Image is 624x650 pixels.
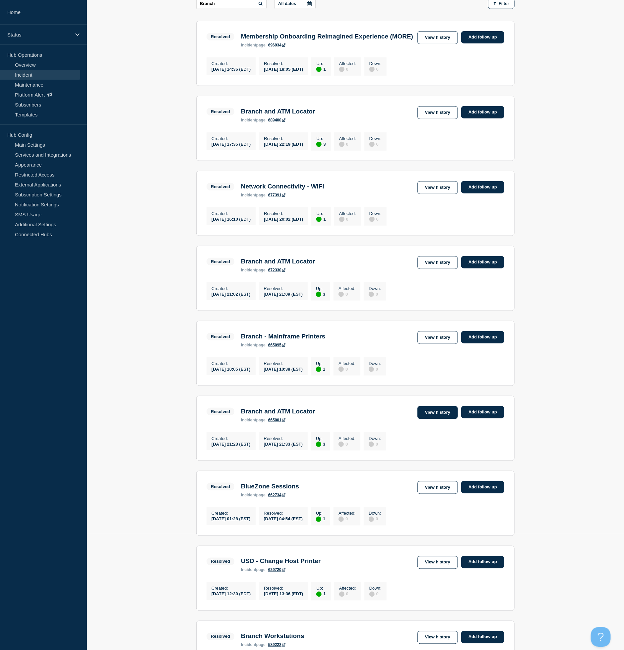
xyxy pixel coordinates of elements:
[241,43,266,47] p: page
[268,493,285,497] a: 662734
[241,43,256,47] span: incident
[461,331,504,343] a: Add follow up
[316,442,321,447] div: up
[339,591,356,597] div: 0
[264,516,303,522] div: [DATE] 04:54 (EST)
[268,43,285,47] a: 696934
[207,333,234,340] span: Resolved
[264,141,303,147] div: [DATE] 22:19 (EDT)
[241,33,413,40] h3: Membership Onboarding Reimagined Experience (MORE)
[241,183,324,190] h3: Network Connectivity - WiFi
[264,211,303,216] p: Resolved :
[339,586,356,591] p: Affected :
[369,367,374,372] div: disabled
[316,511,325,516] p: Up :
[591,627,611,647] iframe: Help Scout Beacon - Open
[417,481,458,494] a: View history
[339,211,356,216] p: Affected :
[264,61,303,66] p: Resolved :
[268,118,285,122] a: 689400
[264,441,303,447] div: [DATE] 21:33 (EST)
[212,511,251,516] p: Created :
[316,141,326,147] div: 3
[369,592,375,597] div: disabled
[339,442,344,447] div: disabled
[316,517,321,522] div: up
[212,366,251,372] div: [DATE] 10:05 (EST)
[369,67,375,72] div: disabled
[264,361,303,366] p: Resolved :
[499,1,509,6] span: Filter
[339,291,355,297] div: 0
[339,366,355,372] div: 0
[369,211,382,216] p: Down :
[241,633,304,640] h3: Branch Workstations
[207,108,234,115] span: Resolved
[264,586,303,591] p: Resolved :
[316,367,321,372] div: up
[316,136,326,141] p: Up :
[241,643,256,647] span: incident
[369,366,381,372] div: 0
[316,591,326,597] div: 1
[316,441,325,447] div: 3
[316,516,325,522] div: 1
[241,418,256,422] span: incident
[212,136,251,141] p: Created :
[212,66,251,72] div: [DATE] 14:36 (EDT)
[461,481,504,493] a: Add follow up
[316,361,325,366] p: Up :
[241,268,266,272] p: page
[339,216,356,222] div: 0
[212,436,251,441] p: Created :
[339,511,355,516] p: Affected :
[339,436,355,441] p: Affected :
[339,61,356,66] p: Affected :
[241,643,266,647] p: page
[241,108,315,115] h3: Branch and ATM Locator
[369,516,381,522] div: 0
[417,31,458,44] a: View history
[316,61,326,66] p: Up :
[207,408,234,415] span: Resolved
[339,67,344,72] div: disabled
[316,366,325,372] div: 1
[461,106,504,118] a: Add follow up
[212,591,251,597] div: [DATE] 12:30 (EDT)
[339,292,344,297] div: disabled
[316,66,326,72] div: 1
[268,568,285,572] a: 629720
[212,441,251,447] div: [DATE] 21:23 (EST)
[316,67,322,72] div: up
[264,591,303,597] div: [DATE] 13:36 (EDT)
[369,61,382,66] p: Down :
[207,183,234,190] span: Resolved
[268,268,285,272] a: 672330
[369,436,381,441] p: Down :
[212,211,251,216] p: Created :
[369,441,381,447] div: 0
[461,556,504,568] a: Add follow up
[369,217,375,222] div: disabled
[7,32,71,37] p: Status
[461,406,504,418] a: Add follow up
[339,66,356,72] div: 0
[339,367,344,372] div: disabled
[316,211,326,216] p: Up :
[316,217,322,222] div: up
[339,441,355,447] div: 0
[316,436,325,441] p: Up :
[417,106,458,119] a: View history
[339,141,356,147] div: 0
[268,418,285,422] a: 665001
[264,286,303,291] p: Resolved :
[212,291,251,297] div: [DATE] 21:02 (EST)
[339,142,344,147] div: disabled
[369,136,382,141] p: Down :
[264,66,303,72] div: [DATE] 18:05 (EDT)
[369,442,374,447] div: disabled
[241,558,321,565] h3: USD - Change Host Printer
[212,361,251,366] p: Created :
[241,408,315,415] h3: Branch and ATM Locator
[369,141,382,147] div: 0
